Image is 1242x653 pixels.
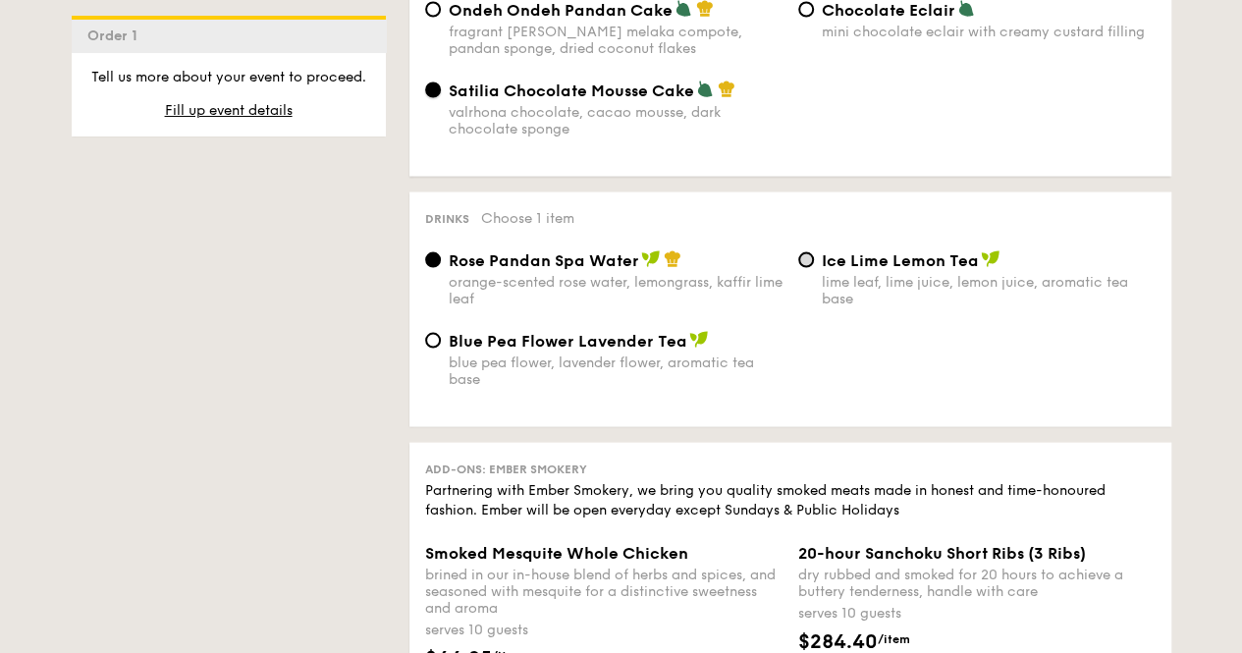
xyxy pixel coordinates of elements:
img: icon-chef-hat.a58ddaea.svg [718,81,735,98]
span: Order 1 [87,27,145,44]
div: blue pea flower, lavender flower, aromatic tea base [449,354,783,388]
span: 20-hour Sanchoku Short Ribs (3 Ribs) [798,544,1086,563]
span: Blue Pea Flower Lavender Tea [449,332,687,351]
img: icon-vegan.f8ff3823.svg [641,250,661,268]
div: lime leaf, lime juice, lemon juice, aromatic tea base [822,274,1156,307]
div: valrhona chocolate, cacao mousse, dark chocolate sponge [449,104,783,137]
span: Drinks [425,212,469,226]
span: Choose 1 item [481,210,574,227]
span: Satilia Chocolate Mousse Cake [449,82,694,100]
span: Add-ons: Ember Smokery [425,463,587,476]
span: Ice Lime Lemon Tea [822,251,979,270]
input: Chocolate Eclairmini chocolate eclair with creamy custard filling [798,2,814,18]
p: Tell us more about your event to proceed. [87,68,370,87]
div: orange-scented rose water, lemongrass, kaffir lime leaf [449,274,783,307]
img: icon-vegetarian.fe4039eb.svg [696,81,714,98]
div: dry rubbed and smoked for 20 hours to achieve a buttery tenderness, handle with care [798,567,1156,600]
div: Partnering with Ember Smokery, we bring you quality smoked meats made in honest and time-honoured... [425,481,1156,520]
span: Fill up event details [165,102,293,119]
img: icon-vegan.f8ff3823.svg [981,250,1000,268]
div: serves 10 guests [425,621,783,640]
img: icon-chef-hat.a58ddaea.svg [664,250,681,268]
span: Ondeh Ondeh Pandan Cake [449,1,673,20]
input: Ice Lime Lemon Tealime leaf, lime juice, lemon juice, aromatic tea base [798,252,814,268]
input: Ondeh Ondeh Pandan Cakefragrant [PERSON_NAME] melaka compote, pandan sponge, dried coconut flakes [425,2,441,18]
span: Rose Pandan Spa Water [449,251,639,270]
span: /item [878,632,910,646]
input: Rose Pandan Spa Waterorange-scented rose water, lemongrass, kaffir lime leaf [425,252,441,268]
div: serves 10 guests [798,604,1156,624]
div: mini chocolate eclair with creamy custard filling [822,24,1156,40]
img: icon-vegan.f8ff3823.svg [689,331,709,349]
input: Blue Pea Flower Lavender Teablue pea flower, lavender flower, aromatic tea base [425,333,441,349]
span: Chocolate Eclair [822,1,955,20]
div: brined in our in-house blend of herbs and spices, and seasoned with mesquite for a distinctive sw... [425,567,783,617]
div: fragrant [PERSON_NAME] melaka compote, pandan sponge, dried coconut flakes [449,24,783,57]
input: Satilia Chocolate Mousse Cakevalrhona chocolate, cacao mousse, dark chocolate sponge [425,82,441,98]
span: Smoked Mesquite Whole Chicken [425,544,688,563]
